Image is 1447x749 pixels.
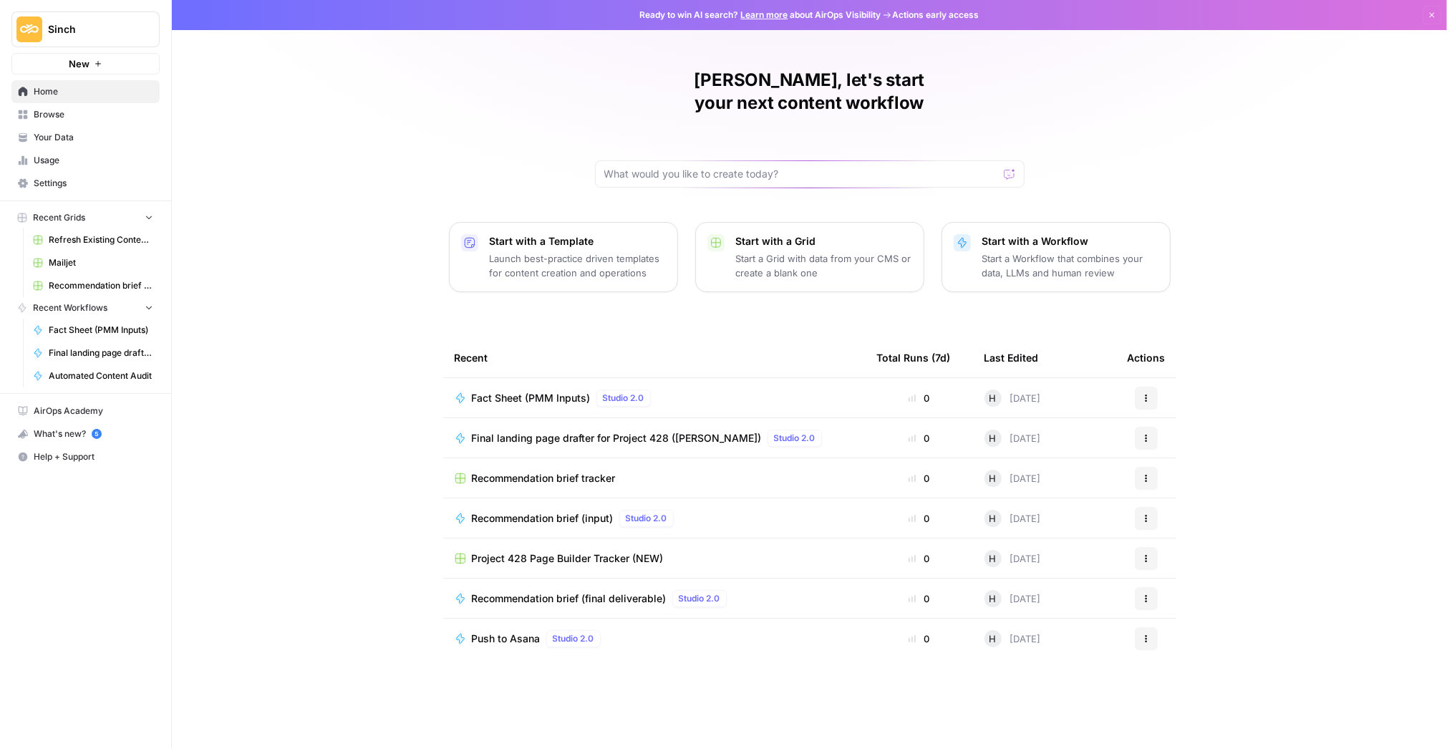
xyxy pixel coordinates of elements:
span: H [989,391,997,405]
p: Launch best-practice driven templates for content creation and operations [490,251,666,280]
span: Browse [34,108,153,121]
a: Push to AsanaStudio 2.0 [455,630,854,647]
text: 5 [95,430,98,438]
a: AirOps Academy [11,400,160,422]
button: Recent Workflows [11,297,160,319]
div: Total Runs (7d) [877,338,951,377]
a: Learn more [741,9,788,20]
div: 0 [877,511,962,526]
span: Studio 2.0 [679,592,720,605]
span: Refresh Existing Content (1) [49,233,153,246]
a: Fact Sheet (PMM Inputs)Studio 2.0 [455,390,854,407]
a: Fact Sheet (PMM Inputs) [26,319,160,342]
span: Recommendation brief tracker [49,279,153,292]
div: Last Edited [984,338,1039,377]
div: Actions [1128,338,1166,377]
img: Sinch Logo [16,16,42,42]
button: Recent Grids [11,207,160,228]
span: Final landing page drafter for Project 428 ([PERSON_NAME]) [472,431,762,445]
p: Start a Workflow that combines your data, LLMs and human review [982,251,1158,280]
div: [DATE] [984,390,1041,407]
button: Help + Support [11,445,160,468]
div: [DATE] [984,510,1041,527]
a: Final landing page drafter for Project 428 ([PERSON_NAME])Studio 2.0 [455,430,854,447]
a: Refresh Existing Content (1) [26,228,160,251]
button: Start with a WorkflowStart a Workflow that combines your data, LLMs and human review [942,222,1171,292]
button: Start with a GridStart a Grid with data from your CMS or create a blank one [695,222,924,292]
span: Studio 2.0 [626,512,667,525]
span: Final landing page drafter for Project 428 ([PERSON_NAME]) [49,347,153,359]
div: [DATE] [984,590,1041,607]
span: Mailjet [49,256,153,269]
h1: [PERSON_NAME], let's start your next content workflow [595,69,1025,115]
a: Browse [11,103,160,126]
span: Automated Content Audit [49,369,153,382]
button: Workspace: Sinch [11,11,160,47]
span: Recent Grids [33,211,85,224]
div: 0 [877,471,962,485]
span: Fact Sheet (PMM Inputs) [49,324,153,337]
span: Recommendation brief (final deliverable) [472,591,667,606]
p: Start a Grid with data from your CMS or create a blank one [736,251,912,280]
a: Mailjet [26,251,160,274]
div: [DATE] [984,430,1041,447]
span: Your Data [34,131,153,144]
a: Final landing page drafter for Project 428 ([PERSON_NAME]) [26,342,160,364]
a: Recommendation brief tracker [455,471,854,485]
span: H [989,551,997,566]
span: Sinch [48,22,135,37]
input: What would you like to create today? [604,167,998,181]
span: H [989,431,997,445]
a: Usage [11,149,160,172]
p: Start with a Grid [736,234,912,248]
a: Recommendation brief tracker [26,274,160,297]
p: Start with a Workflow [982,234,1158,248]
span: Studio 2.0 [553,632,594,645]
div: Recent [455,338,854,377]
div: [DATE] [984,470,1041,487]
div: 0 [877,591,962,606]
div: [DATE] [984,550,1041,567]
span: H [989,632,997,646]
div: 0 [877,391,962,405]
span: Usage [34,154,153,167]
span: H [989,471,997,485]
a: 5 [92,429,102,439]
span: Project 428 Page Builder Tracker (NEW) [472,551,664,566]
div: 0 [877,431,962,445]
div: What's new? [12,423,159,445]
span: Ready to win AI search? about AirOps Visibility [640,9,881,21]
span: Studio 2.0 [603,392,644,405]
div: [DATE] [984,630,1041,647]
a: Settings [11,172,160,195]
button: Start with a TemplateLaunch best-practice driven templates for content creation and operations [449,222,678,292]
div: 0 [877,632,962,646]
div: 0 [877,551,962,566]
span: Settings [34,177,153,190]
button: New [11,53,160,74]
button: What's new? 5 [11,422,160,445]
a: Home [11,80,160,103]
a: Project 428 Page Builder Tracker (NEW) [455,551,854,566]
span: Help + Support [34,450,153,463]
span: Actions early access [893,9,979,21]
a: Recommendation brief (final deliverable)Studio 2.0 [455,590,854,607]
span: H [989,511,997,526]
span: Recent Workflows [33,301,107,314]
p: Start with a Template [490,234,666,248]
span: Studio 2.0 [774,432,816,445]
span: Fact Sheet (PMM Inputs) [472,391,591,405]
a: Recommendation brief (input)Studio 2.0 [455,510,854,527]
span: Push to Asana [472,632,541,646]
span: Recommendation brief tracker [472,471,616,485]
span: Home [34,85,153,98]
span: AirOps Academy [34,405,153,417]
span: New [69,57,89,71]
a: Automated Content Audit [26,364,160,387]
a: Your Data [11,126,160,149]
span: Recommendation brief (input) [472,511,614,526]
span: H [989,591,997,606]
